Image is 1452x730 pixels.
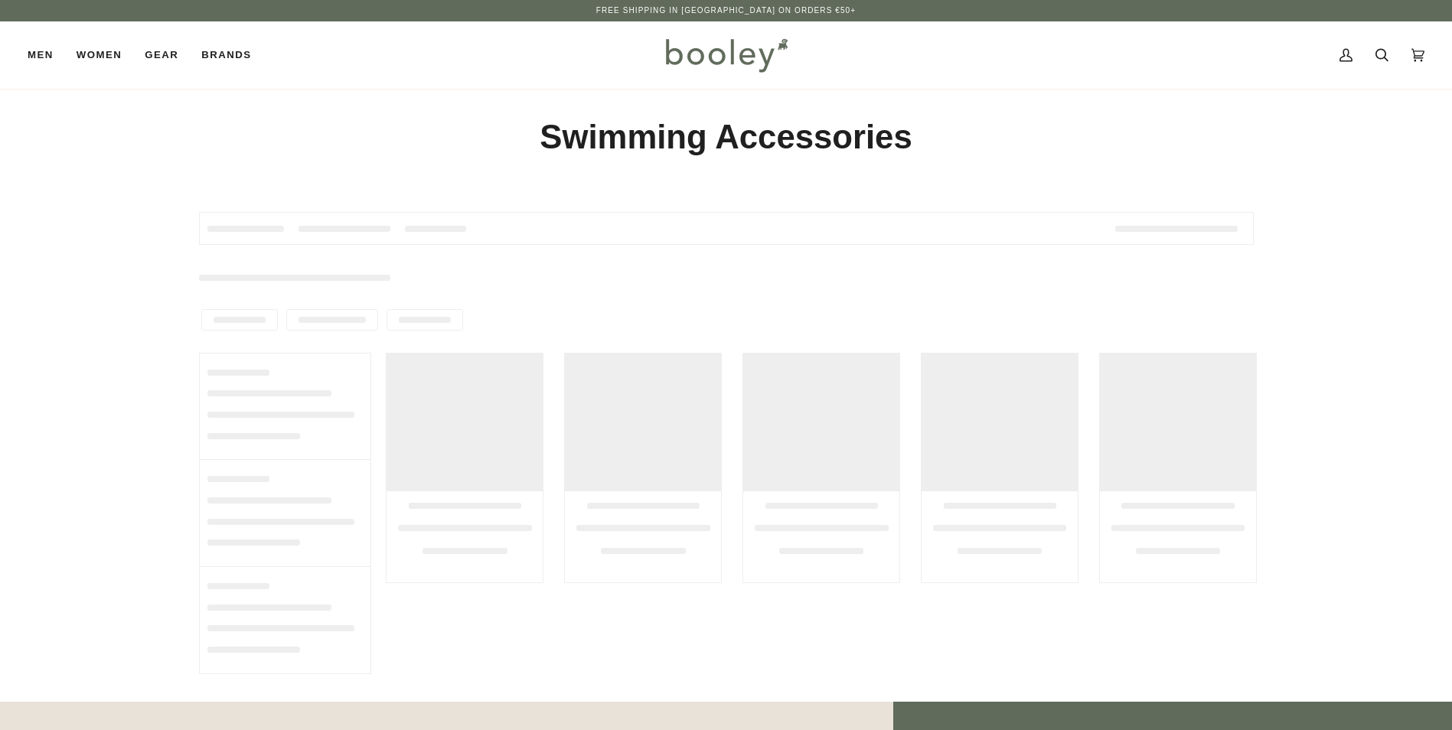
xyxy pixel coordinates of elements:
[65,21,133,89] a: Women
[190,21,263,89] a: Brands
[77,47,122,63] span: Women
[133,21,190,89] a: Gear
[28,47,54,63] span: Men
[201,47,251,63] span: Brands
[199,116,1254,158] h1: Swimming Accessories
[659,33,793,77] img: Booley
[596,5,856,17] p: Free Shipping in [GEOGRAPHIC_DATA] on Orders €50+
[145,47,178,63] span: Gear
[28,21,65,89] a: Men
